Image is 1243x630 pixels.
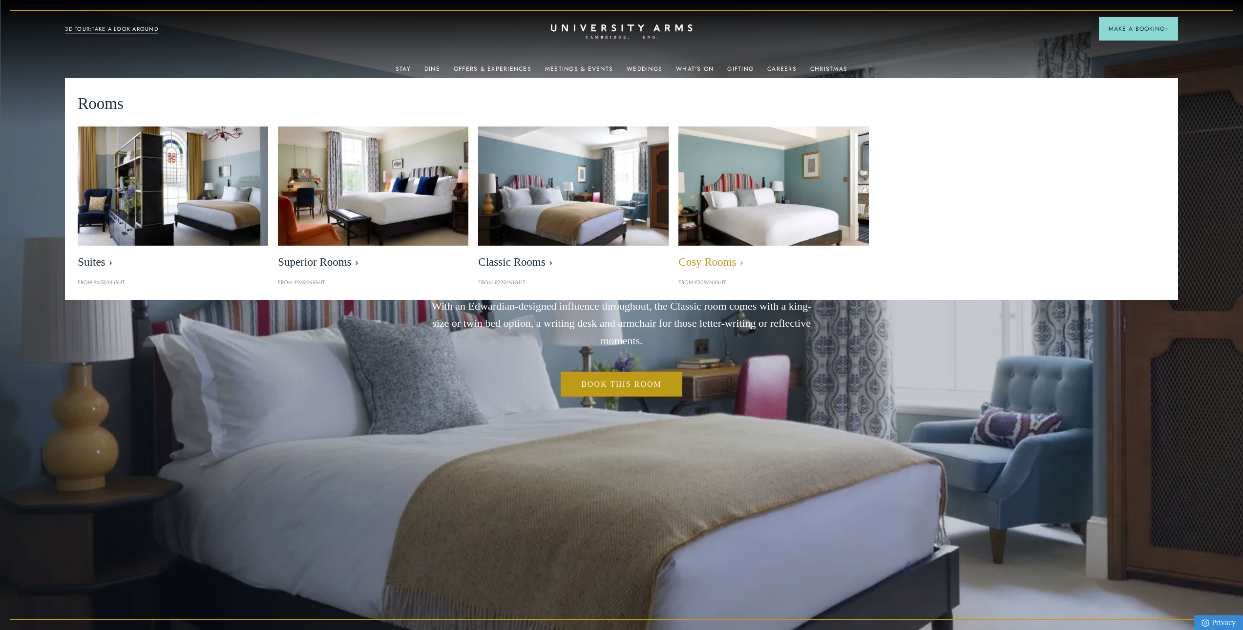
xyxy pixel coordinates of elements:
[278,278,468,287] p: From £249/night
[478,126,669,246] img: image-7eccef6fe4fe90343db89eb79f703814c40db8b4-400x250-jpg
[767,65,797,78] a: Careers
[478,255,669,269] span: Classic Rooms
[78,278,268,287] p: From £459/night
[478,278,669,287] p: From £229/night
[678,126,869,273] a: image-0c4e569bfe2498b75de12d7d88bf10a1f5f839d4-400x250-jpg Cosy Rooms
[78,255,268,269] span: Suites
[78,126,268,273] a: image-21e87f5add22128270780cf7737b92e839d7d65d-400x250-jpg Suites
[65,25,158,34] a: 3D TOUR:TAKE A LOOK AROUND
[551,24,693,40] a: Home
[78,126,268,246] img: image-21e87f5add22128270780cf7737b92e839d7d65d-400x250-jpg
[1109,24,1168,33] span: Make a Booking
[1201,619,1209,627] img: Privacy
[727,65,754,78] a: Gifting
[78,91,124,117] span: Rooms
[1194,615,1243,630] a: Privacy
[678,278,869,287] p: From £209/night
[396,65,411,78] a: Stay
[278,126,468,246] img: image-5bdf0f703dacc765be5ca7f9d527278f30b65e65-400x250-jpg
[545,65,613,78] a: Meetings & Events
[478,126,669,273] a: image-7eccef6fe4fe90343db89eb79f703814c40db8b4-400x250-jpg Classic Rooms
[561,372,682,397] a: Book this room
[1165,27,1168,31] img: Arrow icon
[278,126,468,273] a: image-5bdf0f703dacc765be5ca7f9d527278f30b65e65-400x250-jpg Superior Rooms
[426,297,817,349] p: With an Edwardian-designed influence throughout, the Classic room comes with a king-size or twin ...
[627,65,662,78] a: Weddings
[810,65,847,78] a: Christmas
[678,255,869,269] span: Cosy Rooms
[278,255,468,269] span: Superior Rooms
[676,65,714,78] a: What's On
[1099,17,1178,41] button: Make a BookingArrow icon
[424,65,440,78] a: Dine
[454,65,531,78] a: Offers & Experiences
[664,117,884,254] img: image-0c4e569bfe2498b75de12d7d88bf10a1f5f839d4-400x250-jpg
